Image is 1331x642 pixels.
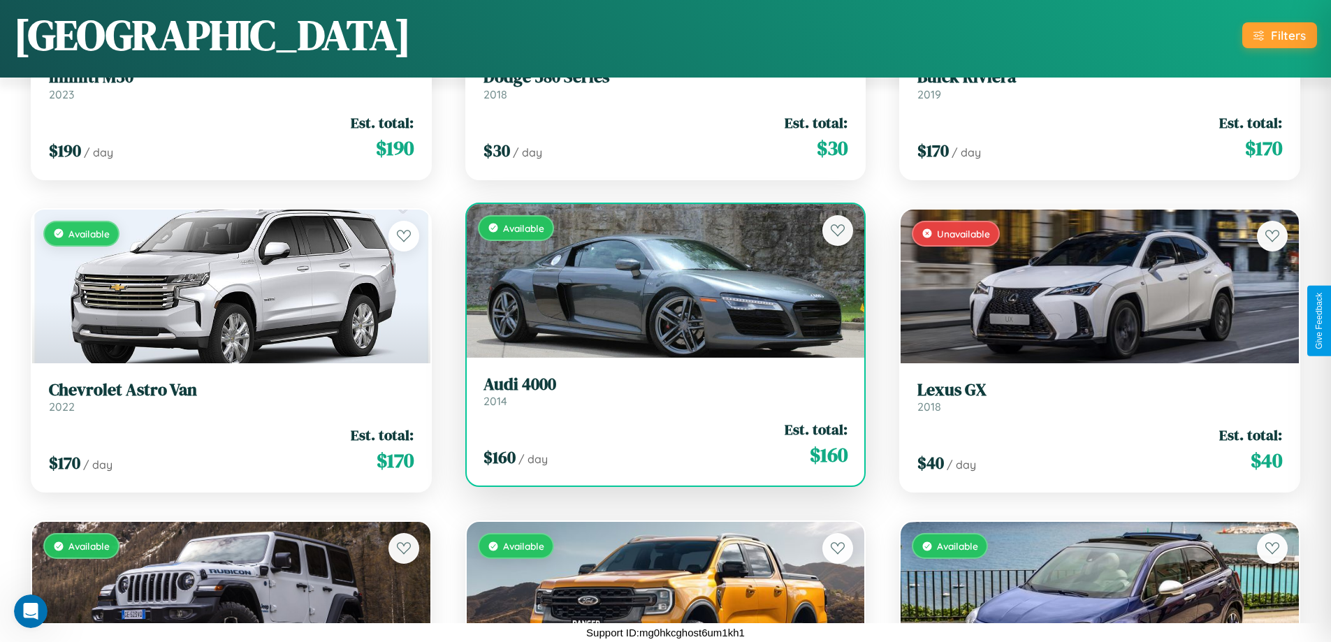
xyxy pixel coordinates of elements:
span: $ 40 [1251,446,1282,474]
a: Buick Riviera2019 [917,67,1282,101]
span: Est. total: [785,419,848,439]
div: Give Feedback [1314,293,1324,349]
span: $ 30 [483,139,510,162]
h1: [GEOGRAPHIC_DATA] [14,6,411,64]
a: Lexus GX2018 [917,380,1282,414]
span: 2019 [917,87,941,101]
span: Est. total: [351,112,414,133]
span: Available [937,540,978,552]
span: $ 190 [49,139,81,162]
h3: Infiniti M30 [49,67,414,87]
h3: Audi 4000 [483,374,848,395]
span: $ 40 [917,451,944,474]
span: Est. total: [1219,112,1282,133]
a: Audi 40002014 [483,374,848,409]
span: $ 170 [1245,134,1282,162]
span: $ 190 [376,134,414,162]
a: Chevrolet Astro Van2022 [49,380,414,414]
button: Filters [1242,22,1317,48]
p: Support ID: mg0hkcghost6um1kh1 [586,623,745,642]
a: Dodge 580 Series2018 [483,67,848,101]
span: Unavailable [937,228,990,240]
span: 2014 [483,394,507,408]
h3: Buick Riviera [917,67,1282,87]
span: Available [503,540,544,552]
span: / day [952,145,981,159]
span: $ 170 [49,451,80,474]
span: 2018 [483,87,507,101]
h3: Chevrolet Astro Van [49,380,414,400]
h3: Lexus GX [917,380,1282,400]
div: Filters [1271,28,1306,43]
span: / day [84,145,113,159]
span: $ 160 [483,446,516,469]
span: Est. total: [785,112,848,133]
span: $ 30 [817,134,848,162]
span: 2023 [49,87,74,101]
span: $ 170 [377,446,414,474]
span: Est. total: [351,425,414,445]
span: Available [68,228,110,240]
span: Available [503,222,544,234]
span: Available [68,540,110,552]
span: Est. total: [1219,425,1282,445]
span: 2022 [49,400,75,414]
iframe: Intercom live chat [14,594,48,628]
a: Infiniti M302023 [49,67,414,101]
h3: Dodge 580 Series [483,67,848,87]
span: / day [513,145,542,159]
span: $ 160 [810,441,848,469]
span: $ 170 [917,139,949,162]
span: 2018 [917,400,941,414]
span: / day [518,452,548,466]
span: / day [947,458,976,472]
span: / day [83,458,112,472]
